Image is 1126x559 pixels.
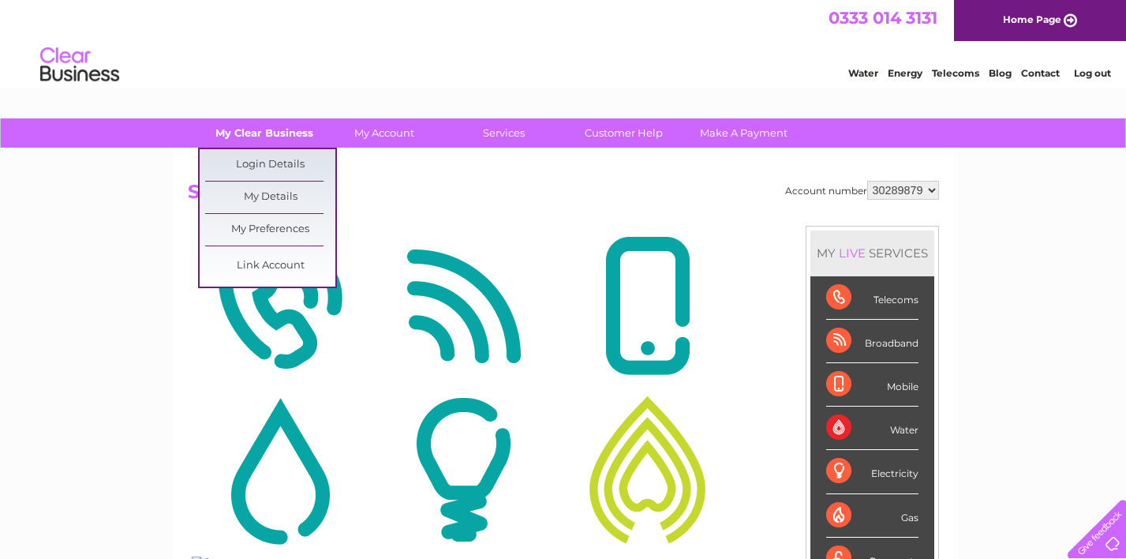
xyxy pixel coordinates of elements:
img: Electricity [376,393,552,546]
h2: Services [188,181,939,211]
a: My Preferences [205,214,335,246]
div: Electricity [826,450,918,493]
a: Telecoms [932,67,979,79]
a: Customer Help [559,118,689,148]
a: My Account [319,118,449,148]
img: Telecoms [192,230,368,383]
a: My Details [205,182,335,213]
a: My Clear Business [199,118,329,148]
div: MY SERVICES [810,231,934,276]
a: Water [848,67,878,79]
div: LIVE [836,246,869,261]
a: Make A Payment [679,118,809,148]
div: Gas [826,494,918,538]
div: Water [826,407,918,450]
a: Contact [1021,67,1060,79]
a: Services [439,118,569,148]
a: Login Details [205,149,335,181]
img: Broadband [376,230,552,383]
div: Mobile [826,363,918,407]
div: Clear Business is a trading name of Verastar Limited (registered in [GEOGRAPHIC_DATA] No. 3667643... [4,9,750,77]
img: Mobile [559,230,735,383]
img: Gas [559,393,735,546]
div: Broadband [826,320,918,363]
div: Telecoms [826,276,918,320]
img: logo.png [39,41,120,89]
a: Link Account [205,250,335,282]
a: Energy [888,67,922,79]
div: Account number [785,181,939,200]
a: Blog [989,67,1012,79]
img: Water [192,393,368,546]
a: 0333 014 3131 [829,8,937,28]
a: Log out [1074,67,1111,79]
